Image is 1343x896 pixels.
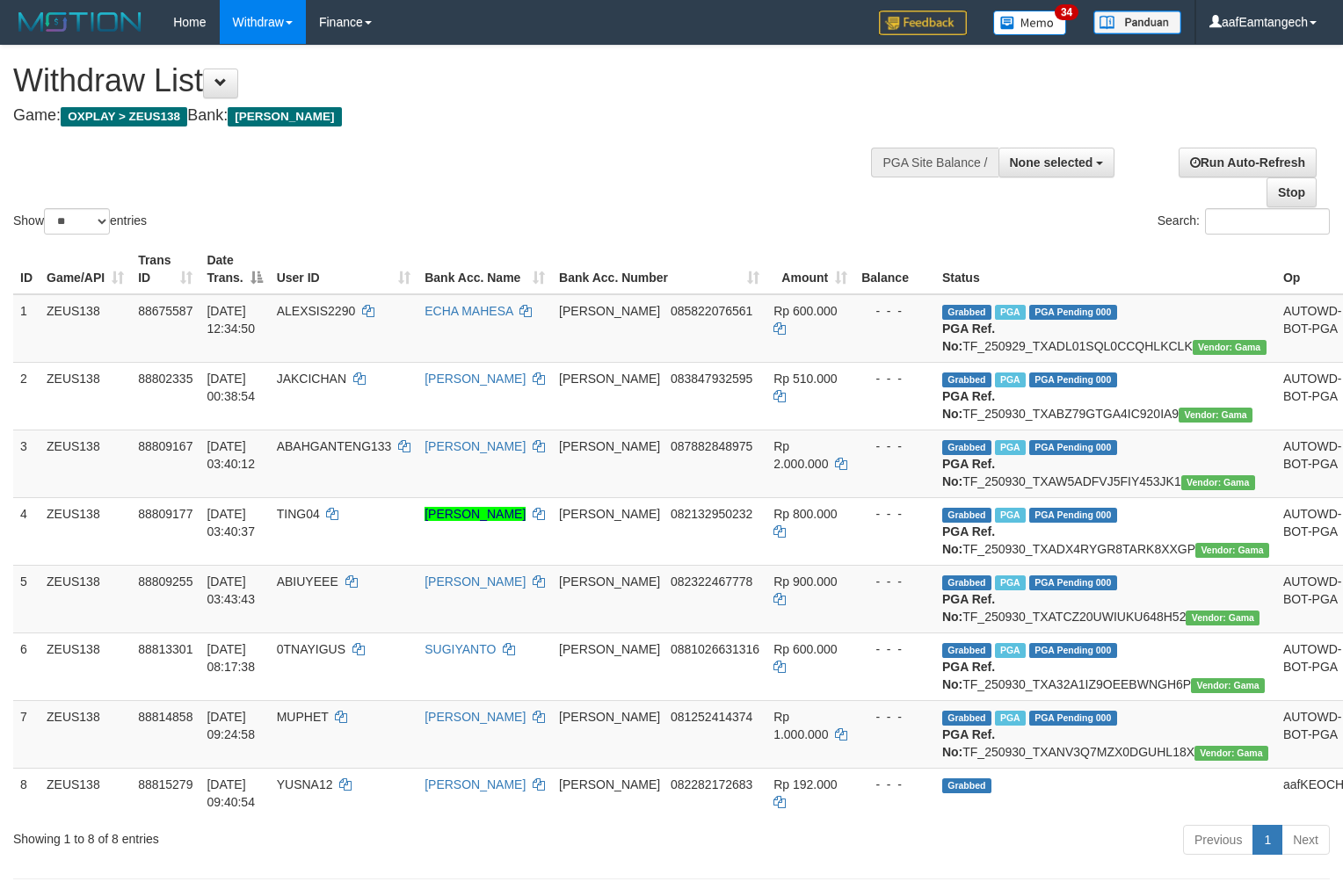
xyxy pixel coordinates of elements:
[559,372,660,386] span: [PERSON_NAME]
[773,777,837,791] span: Rp 192.000
[40,362,131,430] td: ZEUS138
[935,294,1276,363] td: TF_250929_TXADL01SQL0CCQHLKCLK
[425,642,496,656] a: SUGIYANTO
[138,372,192,386] span: 88802335
[671,439,752,453] span: Copy 087882848975 to clipboard
[861,370,928,387] div: - - -
[995,372,1026,387] span: Marked by aafsreyleap
[228,107,341,126] span: [PERSON_NAME]
[13,208,147,235] label: Show entries
[13,700,40,768] td: 7
[1029,305,1117,320] span: PGA Pending
[559,710,660,724] span: [PERSON_NAME]
[425,574,526,589] a: [PERSON_NAME]
[671,777,752,791] span: Copy 082282172683 to clipboard
[935,244,1276,294] th: Status
[879,11,967,35] img: Feedback.jpg
[995,711,1026,726] span: Marked by aafpengsreynich
[277,710,329,724] span: MUPHET
[13,632,40,700] td: 6
[207,574,255,606] span: [DATE] 03:43:43
[207,439,255,471] span: [DATE] 03:40:12
[44,208,110,235] select: Showentries
[40,497,131,565] td: ZEUS138
[40,244,131,294] th: Game/API: activate to sort column ascending
[61,107,187,126] span: OXPLAY > ZEUS138
[671,372,752,386] span: Copy 083847932595 to clipboard
[277,439,392,453] span: ABAHGANTENG133
[277,574,338,589] span: ABIUYEEE
[13,244,40,294] th: ID
[138,304,192,318] span: 88675587
[138,574,192,589] span: 88809255
[935,632,1276,700] td: TF_250930_TXA32A1IZ9OEEBWNGH6P
[995,575,1026,590] span: Marked by aaftanly
[425,777,526,791] a: [PERSON_NAME]
[995,305,1026,320] span: Marked by aafpengsreynich
[935,497,1276,565] td: TF_250930_TXADX4RYGR8TARK8XXGP
[942,457,995,488] b: PGA Ref. No:
[773,710,828,741] span: Rp 1.000.000
[671,507,752,521] span: Copy 082132950232 to clipboard
[40,565,131,632] td: ZEUS138
[861,302,928,320] div: - - -
[935,362,1276,430] td: TF_250930_TXABZ79GTGA4IC920IA9
[1093,11,1181,34] img: panduan.png
[854,244,935,294] th: Balance
[559,642,660,656] span: [PERSON_NAME]
[1193,340,1267,355] span: Vendor URL: https://trx31.1velocity.biz
[671,710,752,724] span: Copy 081252414374 to clipboard
[1055,4,1078,20] span: 34
[1281,825,1330,855] a: Next
[1029,711,1117,726] span: PGA Pending
[13,823,547,848] div: Showing 1 to 8 of 8 entries
[1029,575,1117,590] span: PGA Pending
[559,439,660,453] span: [PERSON_NAME]
[207,304,255,336] span: [DATE] 12:34:50
[861,505,928,523] div: - - -
[942,524,995,556] b: PGA Ref. No:
[207,777,255,809] span: [DATE] 09:40:54
[13,362,40,430] td: 2
[207,507,255,538] span: [DATE] 03:40:37
[942,322,995,353] b: PGA Ref. No:
[270,244,418,294] th: User ID: activate to sort column ascending
[942,592,995,624] b: PGA Ref. No:
[207,372,255,403] span: [DATE] 00:38:54
[559,507,660,521] span: [PERSON_NAME]
[942,778,991,793] span: Grabbed
[942,711,991,726] span: Grabbed
[671,642,759,656] span: Copy 0881026631316 to clipboard
[773,439,828,471] span: Rp 2.000.000
[277,372,346,386] span: JAKCICHAN
[40,430,131,497] td: ZEUS138
[773,642,837,656] span: Rp 600.000
[13,497,40,565] td: 4
[1191,678,1265,693] span: Vendor URL: https://trx31.1velocity.biz
[861,776,928,793] div: - - -
[417,244,552,294] th: Bank Acc. Name: activate to sort column ascending
[13,294,40,363] td: 1
[425,439,526,453] a: [PERSON_NAME]
[773,507,837,521] span: Rp 800.000
[942,508,991,523] span: Grabbed
[559,777,660,791] span: [PERSON_NAME]
[138,710,192,724] span: 88814858
[1179,408,1252,423] span: Vendor URL: https://trx31.1velocity.biz
[131,244,200,294] th: Trans ID: activate to sort column ascending
[138,642,192,656] span: 88813301
[277,777,333,791] span: YUSNA12
[13,430,40,497] td: 3
[942,305,991,320] span: Grabbed
[1183,825,1253,855] a: Previous
[1194,746,1268,761] span: Vendor URL: https://trx31.1velocity.biz
[942,389,995,421] b: PGA Ref. No:
[1029,643,1117,658] span: PGA Pending
[40,632,131,700] td: ZEUS138
[138,507,192,521] span: 88809177
[40,294,131,363] td: ZEUS138
[995,508,1026,523] span: Marked by aaftanly
[773,304,837,318] span: Rp 600.000
[861,640,928,658] div: - - -
[1252,825,1282,855] a: 1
